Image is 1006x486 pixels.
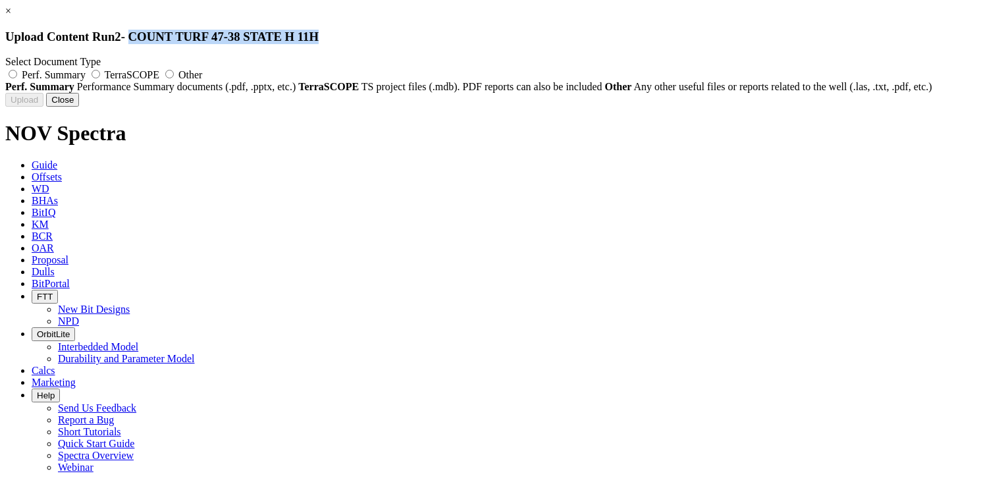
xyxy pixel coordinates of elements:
span: Help [37,391,55,400]
strong: TerraSCOPE [298,81,359,92]
span: Any other useful files or reports related to the well (.las, .txt, .pdf, etc.) [634,81,932,92]
a: × [5,5,11,16]
span: Offsets [32,171,62,182]
a: Interbedded Model [58,341,138,352]
span: BitIQ [32,207,55,218]
span: TS project files (.mdb). PDF reports can also be included [361,81,602,92]
h1: NOV Spectra [5,121,1001,146]
span: OrbitLite [37,329,70,339]
input: Other [165,70,174,78]
span: COUNT TURF 47-38 STATE H 11H [128,30,319,43]
input: TerraSCOPE [92,70,100,78]
span: Upload Content [5,30,89,43]
span: Run - [92,30,125,43]
span: 2 [115,30,120,43]
span: BHAs [32,195,58,206]
span: BitPortal [32,278,70,289]
span: BCR [32,230,53,242]
a: Spectra Overview [58,450,134,461]
a: Quick Start Guide [58,438,134,449]
span: TerraSCOPE [105,69,159,80]
span: Perf. Summary [22,69,86,80]
strong: Other [605,81,632,92]
span: KM [32,219,49,230]
span: Dulls [32,266,55,277]
strong: Perf. Summary [5,81,74,92]
a: Webinar [58,462,93,473]
span: Performance Summary documents (.pdf, .pptx, etc.) [77,81,296,92]
a: Send Us Feedback [58,402,136,414]
a: New Bit Designs [58,304,130,315]
span: FTT [37,292,53,302]
button: Upload [5,93,43,107]
input: Perf. Summary [9,70,17,78]
span: Guide [32,159,57,171]
a: Short Tutorials [58,426,121,437]
span: Other [178,69,202,80]
span: Marketing [32,377,76,388]
span: OAR [32,242,54,254]
span: Select Document Type [5,56,101,67]
span: WD [32,183,49,194]
span: Calcs [32,365,55,376]
button: Close [46,93,79,107]
span: Proposal [32,254,68,265]
a: Report a Bug [58,414,114,425]
a: Durability and Parameter Model [58,353,195,364]
a: NPD [58,315,79,327]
